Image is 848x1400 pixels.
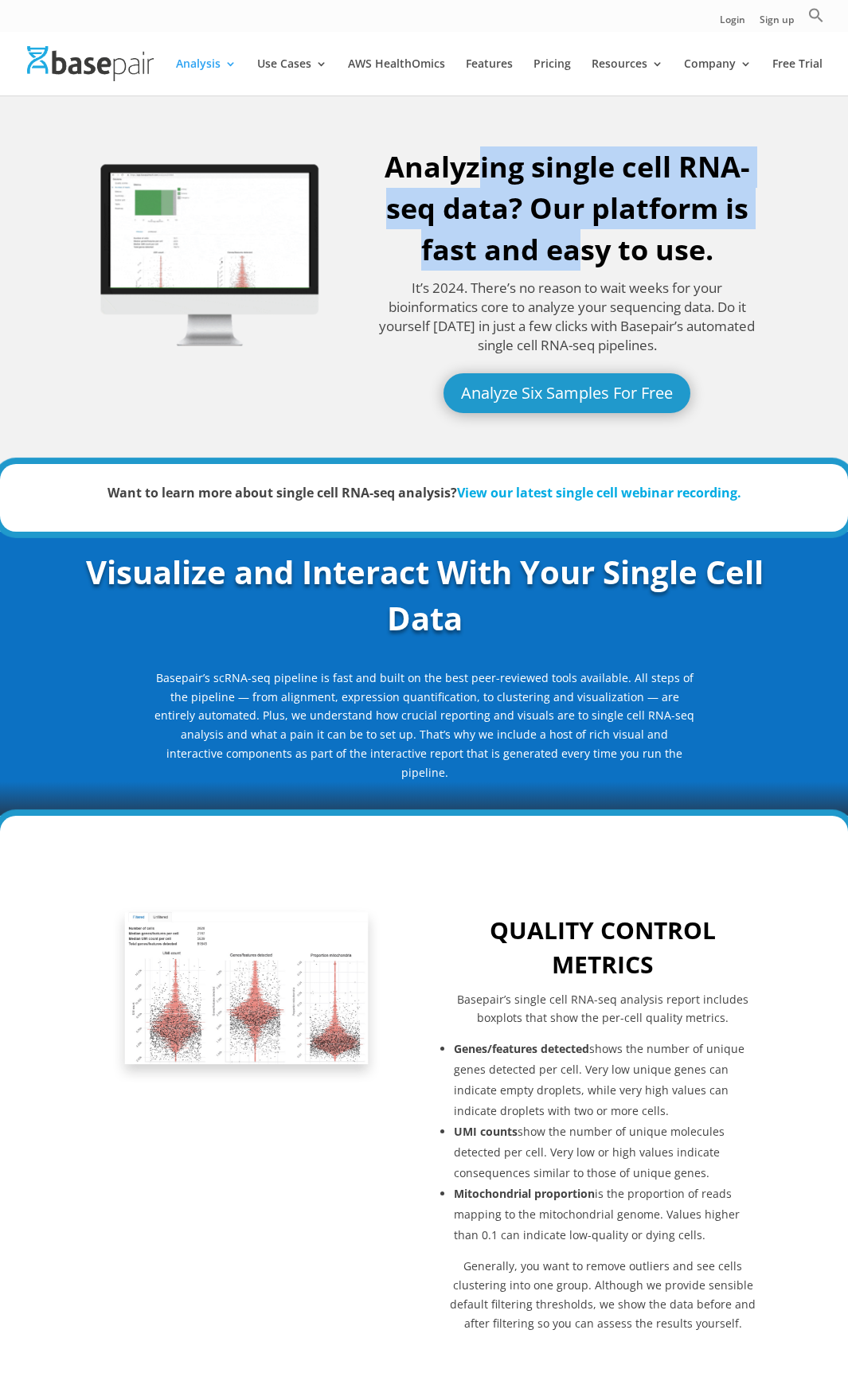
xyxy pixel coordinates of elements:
[457,992,748,1026] span: Basepair’s single cell RNA-seq analysis report includes boxplots that show the per-cell quality m...
[457,484,741,501] a: View our latest single cell webinar recording.
[236,1169,241,1175] a: 1
[454,1186,740,1242] span: is the proportion of reads mapping to the mitochondrial genome. Values higher than 0.1 can indica...
[760,15,794,32] a: Sign up
[385,147,750,269] strong: Analyzing single cell RNA-seq data? Our platform is fast and easy to use.
[27,46,154,80] img: Basepair
[454,1124,518,1139] b: UMI counts
[379,279,755,353] span: It’s 2024. There’s no reason to wait weeks for your bioinformatics core to analyze your sequencin...
[153,669,696,782] p: Basepair’s scRNA-seq pipeline is fast and built on the best peer-reviewed tools available. All st...
[490,914,716,981] strong: QUALITY CONTROL METRICS
[454,1041,589,1056] b: Genes/features detected
[720,15,745,32] a: Login
[454,1186,595,1201] b: Mitochondrial proportion
[257,58,327,96] a: Use Cases
[684,58,752,96] a: Company
[454,1041,744,1118] span: shows the number of unique genes detected per cell. Very low unique genes can indicate empty drop...
[249,1169,255,1175] a: 2
[808,7,824,32] a: Search Icon Link
[444,373,690,413] a: Analyze Six Samples For Free
[85,550,763,640] strong: Visualize and Interact With Your Single Cell Data
[454,1124,725,1180] span: show the number of unique molecules detected per cell. Very low or high values indicate consequen...
[808,7,824,23] svg: Search
[348,58,445,96] a: AWS HealthOmics
[592,58,663,96] a: Resources
[107,484,741,501] strong: Want to learn more about single cell RNA-seq analysis?
[176,58,236,96] a: Analysis
[772,58,823,96] a: Free Trial
[450,1258,756,1330] span: Generally, you want to remove outliers and see cells clustering into one group. Although we provi...
[533,58,571,96] a: Pricing
[466,58,513,96] a: Features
